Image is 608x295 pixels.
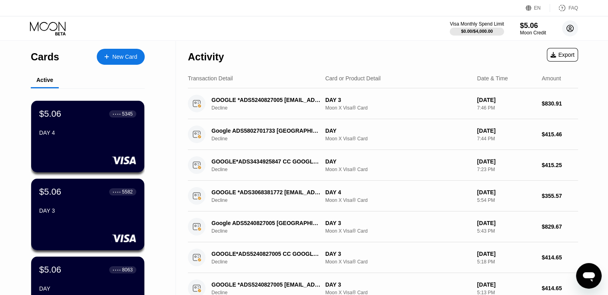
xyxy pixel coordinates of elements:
[211,158,321,165] div: GOOGLE*ADS3434925847 CC GOOGLE.COMIE
[542,254,578,261] div: $414.65
[325,189,471,195] div: DAY 4
[211,220,321,226] div: Google ADS5240827005 [GEOGRAPHIC_DATA] IE
[477,128,535,134] div: [DATE]
[325,281,471,288] div: DAY 3
[477,167,535,172] div: 7:23 PM
[188,211,578,242] div: Google ADS5240827005 [GEOGRAPHIC_DATA] IEDeclineDAY 3Moon X Visa® Card[DATE]5:43 PM$829.67
[188,181,578,211] div: GOOGLE *ADS3068381772 [EMAIL_ADDRESS]DeclineDAY 4Moon X Visa® Card[DATE]5:54 PM$355.57
[542,75,561,82] div: Amount
[477,197,535,203] div: 5:54 PM
[113,269,121,271] div: ● ● ● ●
[211,136,329,142] div: Decline
[477,228,535,234] div: 5:43 PM
[39,130,136,136] div: DAY 4
[325,75,381,82] div: Card or Product Detail
[520,22,546,30] div: $5.06
[122,267,133,273] div: 8063
[461,29,493,34] div: $0.00 / $4,000.00
[325,136,471,142] div: Moon X Visa® Card
[534,5,541,11] div: EN
[325,251,471,257] div: DAY 3
[477,75,508,82] div: Date & Time
[450,21,504,27] div: Visa Monthly Spend Limit
[211,197,329,203] div: Decline
[39,187,61,197] div: $5.06
[325,158,471,165] div: DAY
[325,197,471,203] div: Moon X Visa® Card
[477,259,535,265] div: 5:18 PM
[542,285,578,291] div: $414.65
[325,105,471,111] div: Moon X Visa® Card
[550,4,578,12] div: FAQ
[211,259,329,265] div: Decline
[211,105,329,111] div: Decline
[113,191,121,193] div: ● ● ● ●
[211,189,321,195] div: GOOGLE *ADS3068381772 [EMAIL_ADDRESS]
[542,131,578,138] div: $415.46
[188,242,578,273] div: GOOGLE*ADS5240827005 CC GOOGLE.COMIEDeclineDAY 3Moon X Visa® Card[DATE]5:18 PM$414.65
[188,119,578,150] div: Google ADS5802701733 [GEOGRAPHIC_DATA] IEDeclineDAYMoon X Visa® Card[DATE]7:44 PM$415.46
[97,49,145,65] div: New Card
[325,220,471,226] div: DAY 3
[450,21,504,36] div: Visa Monthly Spend Limit$0.00/$4,000.00
[576,263,602,289] iframe: Viestintäikkunan käynnistyspainike
[39,109,61,119] div: $5.06
[526,4,550,12] div: EN
[477,281,535,288] div: [DATE]
[39,285,136,292] div: DAY
[520,30,546,36] div: Moon Credit
[477,158,535,165] div: [DATE]
[477,189,535,195] div: [DATE]
[211,228,329,234] div: Decline
[547,48,578,62] div: Export
[31,101,144,172] div: $5.06● ● ● ●5345DAY 4
[325,259,471,265] div: Moon X Visa® Card
[542,193,578,199] div: $355.57
[31,179,144,250] div: $5.06● ● ● ●5582DAY 3
[211,128,321,134] div: Google ADS5802701733 [GEOGRAPHIC_DATA] IE
[477,136,535,142] div: 7:44 PM
[477,251,535,257] div: [DATE]
[122,189,133,195] div: 5582
[122,111,133,117] div: 5345
[188,150,578,181] div: GOOGLE*ADS3434925847 CC GOOGLE.COMIEDeclineDAYMoon X Visa® Card[DATE]7:23 PM$415.25
[113,113,121,115] div: ● ● ● ●
[211,97,321,103] div: GOOGLE *ADS5240827005 [EMAIL_ADDRESS]
[39,265,61,275] div: $5.06
[325,167,471,172] div: Moon X Visa® Card
[520,22,546,36] div: $5.06Moon Credit
[568,5,578,11] div: FAQ
[211,251,321,257] div: GOOGLE*ADS5240827005 CC GOOGLE.COMIE
[325,228,471,234] div: Moon X Visa® Card
[325,128,471,134] div: DAY
[477,105,535,111] div: 7:46 PM
[542,162,578,168] div: $415.25
[36,77,53,83] div: Active
[211,167,329,172] div: Decline
[188,51,224,63] div: Activity
[112,54,137,60] div: New Card
[188,75,233,82] div: Transaction Detail
[325,97,471,103] div: DAY 3
[188,88,578,119] div: GOOGLE *ADS5240827005 [EMAIL_ADDRESS]DeclineDAY 3Moon X Visa® Card[DATE]7:46 PM$830.91
[39,207,136,214] div: DAY 3
[31,51,59,63] div: Cards
[211,281,321,288] div: GOOGLE *ADS5240827005 [EMAIL_ADDRESS]
[477,97,535,103] div: [DATE]
[542,100,578,107] div: $830.91
[542,223,578,230] div: $829.67
[477,220,535,226] div: [DATE]
[550,52,574,58] div: Export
